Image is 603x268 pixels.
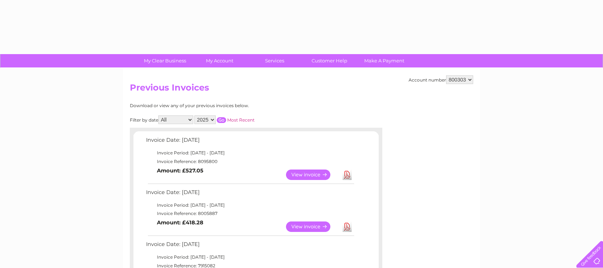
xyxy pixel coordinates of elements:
td: Invoice Reference: 8005887 [144,209,355,218]
h2: Previous Invoices [130,83,473,96]
div: Account number [409,75,473,84]
a: Most Recent [227,117,255,123]
td: Invoice Period: [DATE] - [DATE] [144,253,355,262]
a: View [286,170,339,180]
b: Amount: £527.05 [157,167,203,174]
a: View [286,221,339,232]
a: My Clear Business [135,54,195,67]
td: Invoice Date: [DATE] [144,135,355,149]
a: Customer Help [300,54,359,67]
a: My Account [190,54,250,67]
td: Invoice Date: [DATE] [144,240,355,253]
a: Services [245,54,304,67]
td: Invoice Period: [DATE] - [DATE] [144,149,355,157]
div: Download or view any of your previous invoices below. [130,103,319,108]
td: Invoice Period: [DATE] - [DATE] [144,201,355,210]
div: Filter by date [130,115,319,124]
td: Invoice Date: [DATE] [144,188,355,201]
b: Amount: £418.28 [157,219,203,226]
td: Invoice Reference: 8095800 [144,157,355,166]
a: Download [343,221,352,232]
a: Make A Payment [355,54,414,67]
a: Download [343,170,352,180]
